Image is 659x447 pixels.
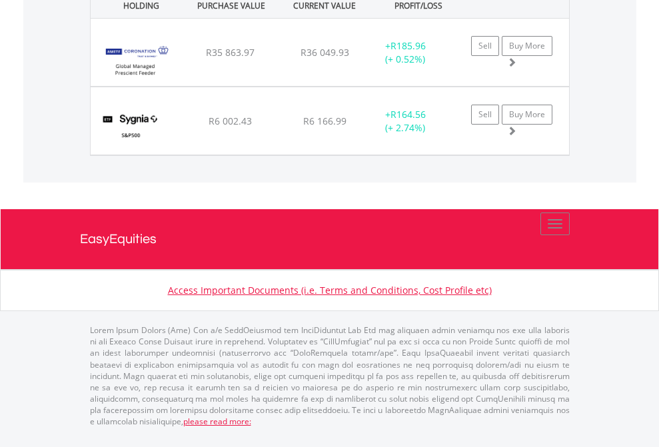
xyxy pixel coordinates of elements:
span: R35 863.97 [206,46,255,59]
div: + (+ 2.74%) [364,108,447,135]
a: Buy More [502,36,552,56]
span: R164.56 [390,108,426,121]
div: + (+ 0.52%) [364,39,447,66]
span: R185.96 [390,39,426,52]
a: Access Important Documents (i.e. Terms and Conditions, Cost Profile etc) [168,284,492,296]
span: R6 166.99 [303,115,346,127]
img: TFSA.COGMAN.png [97,35,174,83]
a: please read more: [183,416,251,427]
a: Sell [471,105,499,125]
a: Buy More [502,105,552,125]
a: Sell [471,36,499,56]
img: TFSA.SYG500.png [97,104,165,151]
p: Lorem Ipsum Dolors (Ame) Con a/e SeddOeiusmod tem InciDiduntut Lab Etd mag aliquaen admin veniamq... [90,324,570,427]
span: R36 049.93 [301,46,349,59]
span: R6 002.43 [209,115,252,127]
a: EasyEquities [80,209,580,269]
